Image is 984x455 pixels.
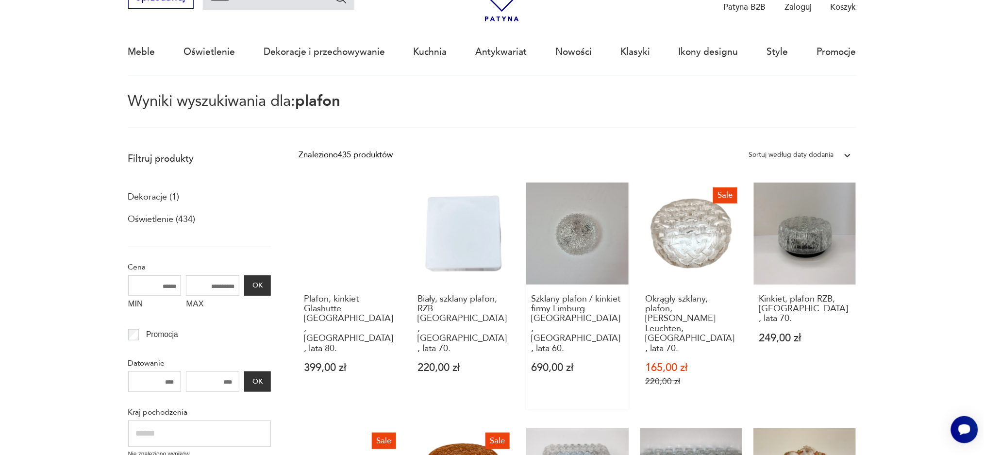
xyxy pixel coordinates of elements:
button: OK [244,371,270,392]
a: Plafon, kinkiet Glashutte Limburg, Niemcy, lata 80.Plafon, kinkiet Glashutte [GEOGRAPHIC_DATA], [... [299,183,400,409]
a: Oświetlenie (434) [128,211,196,228]
p: 165,00 zł [645,363,737,373]
h3: Szklany plafon / kinkiet firmy Limburg [GEOGRAPHIC_DATA], [GEOGRAPHIC_DATA], lata 60. [532,294,623,354]
a: Ikony designu [679,30,738,74]
p: 399,00 zł [304,363,396,373]
a: Style [767,30,788,74]
p: Filtruj produkty [128,152,271,165]
h3: Kinkiet, plafon RZB, [GEOGRAPHIC_DATA], lata 70. [759,294,851,324]
a: Szklany plafon / kinkiet firmy Limburg Glashütte, Niemcy, lata 60.Szklany plafon / kinkiet firmy ... [526,183,628,409]
a: Klasyki [620,30,650,74]
a: Meble [128,30,155,74]
a: Promocje [817,30,856,74]
p: Promocja [146,328,178,341]
a: Oświetlenie [183,30,235,74]
label: MIN [128,296,182,314]
h3: Okrągły szklany, plafon, [PERSON_NAME] Leuchten, [GEOGRAPHIC_DATA], lata 70. [645,294,737,354]
p: 249,00 zł [759,333,851,343]
label: MAX [186,296,239,314]
p: Datowanie [128,357,271,370]
span: plafon [296,91,341,111]
a: SaleOkrągły szklany, plafon, Eickmeier Leuchten, Niemcy, lata 70.Okrągły szklany, plafon, [PERSON... [640,183,742,409]
a: Dekoracje i przechowywanie [264,30,385,74]
iframe: Smartsupp widget button [951,416,978,443]
h3: Plafon, kinkiet Glashutte [GEOGRAPHIC_DATA], [GEOGRAPHIC_DATA], lata 80. [304,294,396,354]
p: 690,00 zł [532,363,623,373]
p: Zaloguj [784,1,812,13]
p: Patyna B2B [724,1,766,13]
a: Dekoracje (1) [128,189,180,205]
p: Koszyk [831,1,856,13]
a: Biały, szklany plafon, RZB Bamberg, Niemcy, lata 70.Biały, szklany plafon, RZB [GEOGRAPHIC_DATA],... [413,183,515,409]
div: Znaleziono 435 produktów [299,149,393,161]
p: Kraj pochodzenia [128,406,271,419]
div: Sortuj według daty dodania [749,149,834,161]
a: Kinkiet, plafon RZB, Niemcy, lata 70.Kinkiet, plafon RZB, [GEOGRAPHIC_DATA], lata 70.249,00 zł [754,183,856,409]
a: Kuchnia [414,30,447,74]
a: Antykwariat [476,30,527,74]
p: 220,00 zł [645,376,737,387]
p: Cena [128,261,271,273]
h3: Biały, szklany plafon, RZB [GEOGRAPHIC_DATA], [GEOGRAPHIC_DATA], lata 70. [417,294,509,354]
button: OK [244,275,270,296]
p: 220,00 zł [417,363,509,373]
a: Nowości [555,30,592,74]
p: Wyniki wyszukiwania dla: [128,94,856,128]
